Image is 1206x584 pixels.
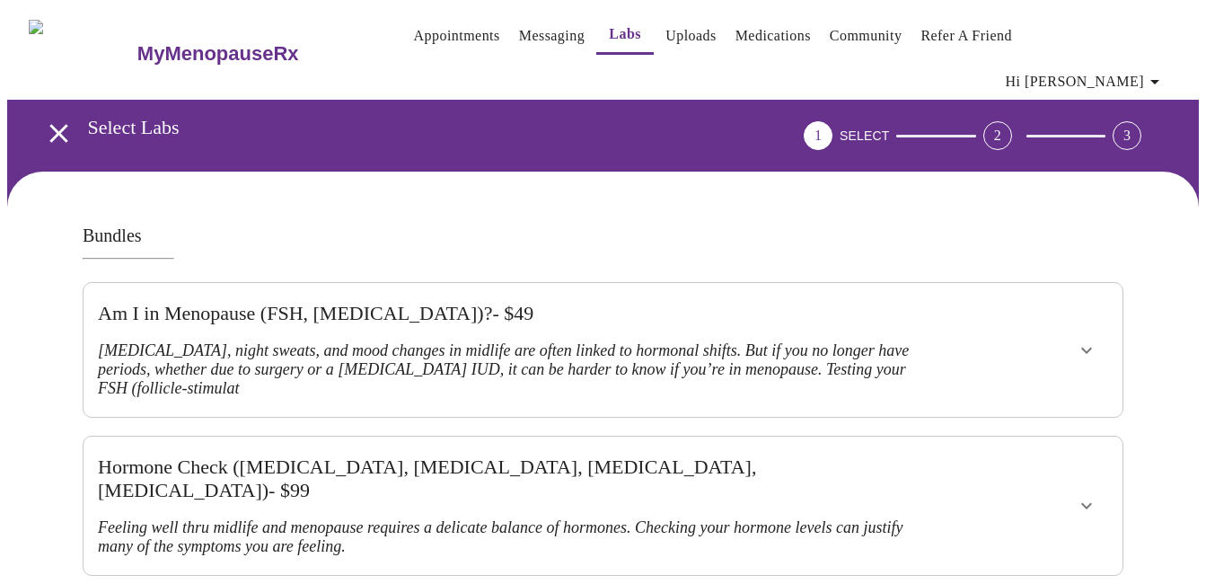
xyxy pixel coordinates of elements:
[1065,329,1108,372] button: show more
[83,226,1123,246] h3: Bundles
[1113,121,1141,150] div: 3
[1006,69,1166,94] span: Hi [PERSON_NAME]
[830,23,902,49] a: Community
[137,42,299,66] h3: MyMenopauseRx
[88,116,704,139] h3: Select Labs
[414,23,500,49] a: Appointments
[135,22,370,85] a: MyMenopauseRx
[804,121,832,150] div: 1
[658,18,724,54] button: Uploads
[32,107,85,160] button: open drawer
[1065,484,1108,527] button: show more
[596,16,654,55] button: Labs
[98,302,923,325] h3: Am I in Menopause (FSH, [MEDICAL_DATA])? - $ 49
[512,18,592,54] button: Messaging
[407,18,507,54] button: Appointments
[609,22,641,47] a: Labs
[98,341,923,398] h3: [MEDICAL_DATA], night sweats, and mood changes in midlife are often linked to hormonal shifts. Bu...
[665,23,717,49] a: Uploads
[519,23,585,49] a: Messaging
[840,128,889,143] span: SELECT
[913,18,1019,54] button: Refer a Friend
[983,121,1012,150] div: 2
[920,23,1012,49] a: Refer a Friend
[728,18,818,54] button: Medications
[98,518,923,556] h3: Feeling well thru midlife and menopause requires a delicate balance of hormones. Checking your ho...
[735,23,811,49] a: Medications
[29,20,135,87] img: MyMenopauseRx Logo
[999,64,1173,100] button: Hi [PERSON_NAME]
[823,18,910,54] button: Community
[98,456,923,502] h3: Hormone Check ([MEDICAL_DATA], [MEDICAL_DATA], [MEDICAL_DATA], [MEDICAL_DATA]) - $ 99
